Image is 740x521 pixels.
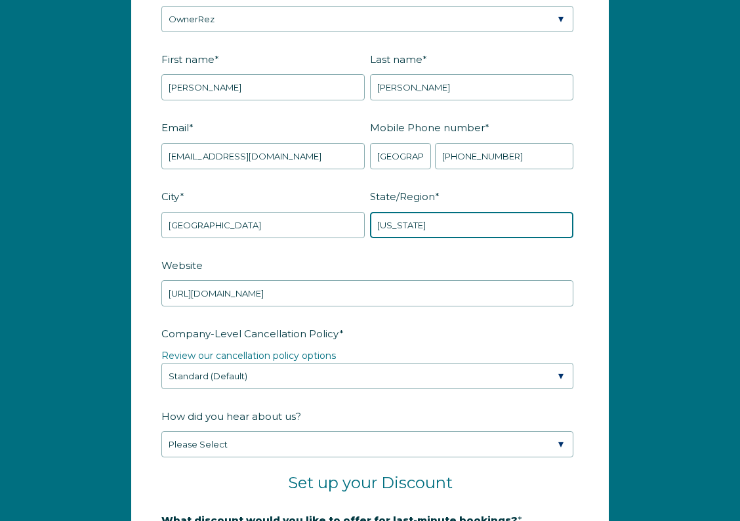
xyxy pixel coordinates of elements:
span: How did you hear about us? [161,406,301,427]
span: State/Region [370,186,435,207]
a: Review our cancellation policy options [161,350,336,362]
span: First name [161,49,215,70]
span: Website [161,255,203,276]
span: Last name [370,49,422,70]
span: City [161,186,180,207]
span: Company-Level Cancellation Policy [161,323,339,344]
span: Set up your Discount [288,473,453,492]
span: Email [161,117,189,138]
span: Mobile Phone number [370,117,485,138]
